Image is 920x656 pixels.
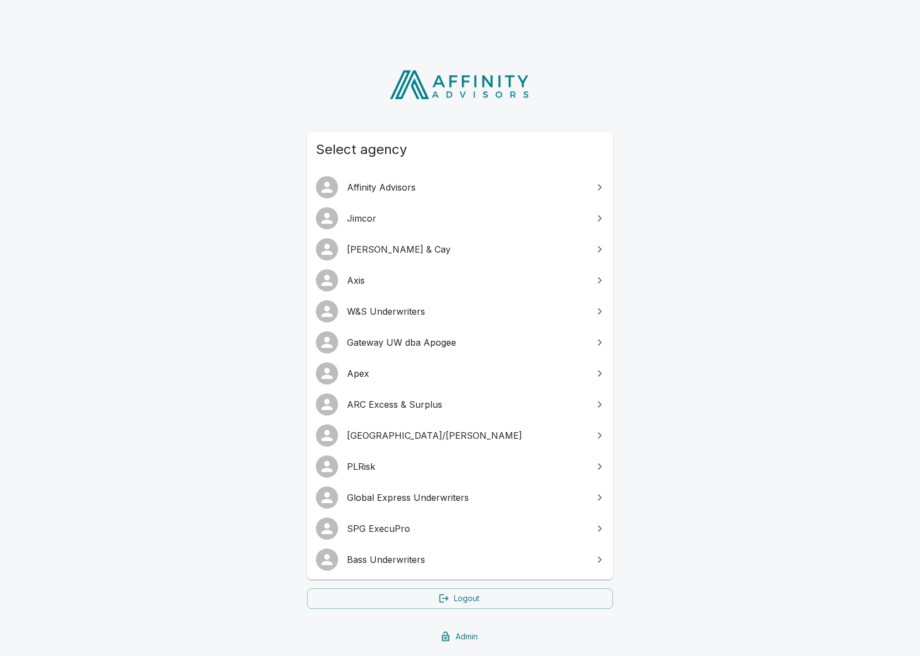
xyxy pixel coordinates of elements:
a: ARC Excess & Surplus [307,389,613,420]
span: Jimcor [347,212,586,225]
a: Jimcor [307,203,613,234]
a: Logout [307,588,613,609]
span: Gateway UW dba Apogee [347,336,586,349]
span: PLRisk [347,460,586,473]
a: Gateway UW dba Apogee [307,327,613,358]
span: W&S Underwriters [347,305,586,318]
span: [PERSON_NAME] & Cay [347,243,586,256]
span: ARC Excess & Surplus [347,398,586,411]
img: Affinity Advisors Logo [381,66,540,103]
span: Axis [347,274,586,287]
span: Affinity Advisors [347,181,586,194]
a: SPG ExecuPro [307,513,613,544]
a: Admin [307,627,613,647]
a: W&S Underwriters [307,296,613,327]
span: Apex [347,367,586,380]
a: Affinity Advisors [307,172,613,203]
a: Apex [307,358,613,389]
a: [GEOGRAPHIC_DATA]/[PERSON_NAME] [307,420,613,451]
span: [GEOGRAPHIC_DATA]/[PERSON_NAME] [347,429,586,442]
span: SPG ExecuPro [347,522,586,535]
span: Bass Underwriters [347,553,586,566]
a: Axis [307,265,613,296]
a: Global Express Underwriters [307,482,613,513]
a: [PERSON_NAME] & Cay [307,234,613,265]
span: Global Express Underwriters [347,491,586,504]
span: Select agency [316,141,604,158]
a: Bass Underwriters [307,544,613,575]
a: PLRisk [307,451,613,482]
